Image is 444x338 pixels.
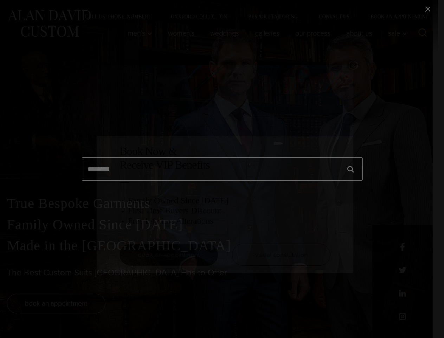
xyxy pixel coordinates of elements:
[349,61,358,70] button: Close
[120,144,330,171] h2: Book Now & Receive VIP Benefits
[128,216,330,226] h3: Free Lifetime Alterations
[128,206,330,216] h3: First Time Buyers Discount
[232,244,330,266] a: visual consultation
[120,244,218,266] a: book an appointment
[128,195,330,206] h3: Family Owned Since [DATE]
